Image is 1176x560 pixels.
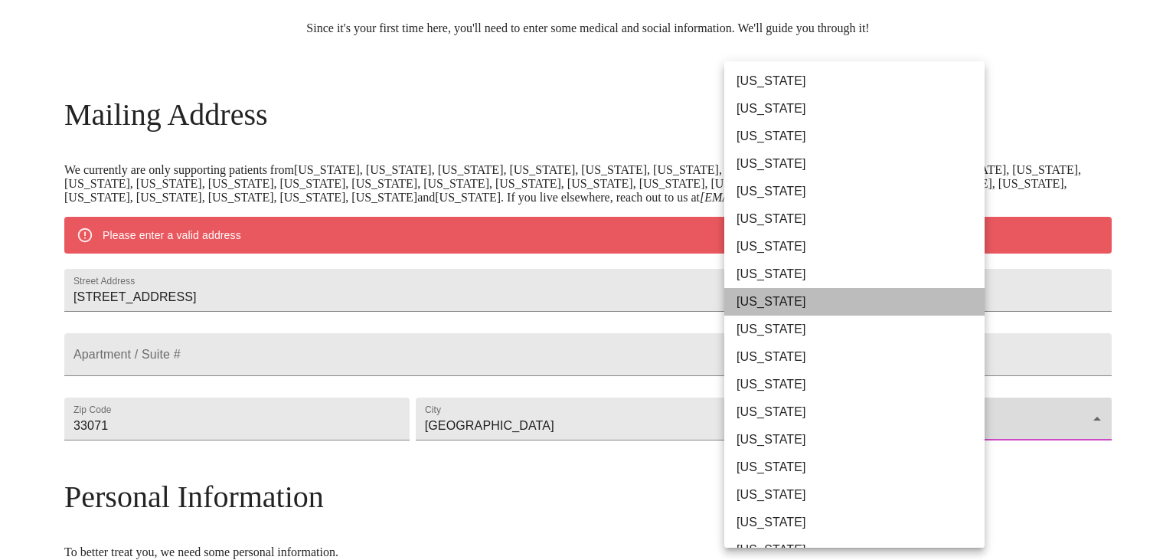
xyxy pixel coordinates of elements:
[724,205,985,233] li: [US_STATE]
[724,481,985,509] li: [US_STATE]
[724,288,985,316] li: [US_STATE]
[724,343,985,371] li: [US_STATE]
[724,316,985,343] li: [US_STATE]
[724,371,985,398] li: [US_STATE]
[724,150,985,178] li: [US_STATE]
[724,260,985,288] li: [US_STATE]
[724,509,985,536] li: [US_STATE]
[724,123,985,150] li: [US_STATE]
[724,95,985,123] li: [US_STATE]
[724,398,985,426] li: [US_STATE]
[724,178,985,205] li: [US_STATE]
[724,67,985,95] li: [US_STATE]
[724,233,985,260] li: [US_STATE]
[724,454,985,481] li: [US_STATE]
[724,426,985,454] li: [US_STATE]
